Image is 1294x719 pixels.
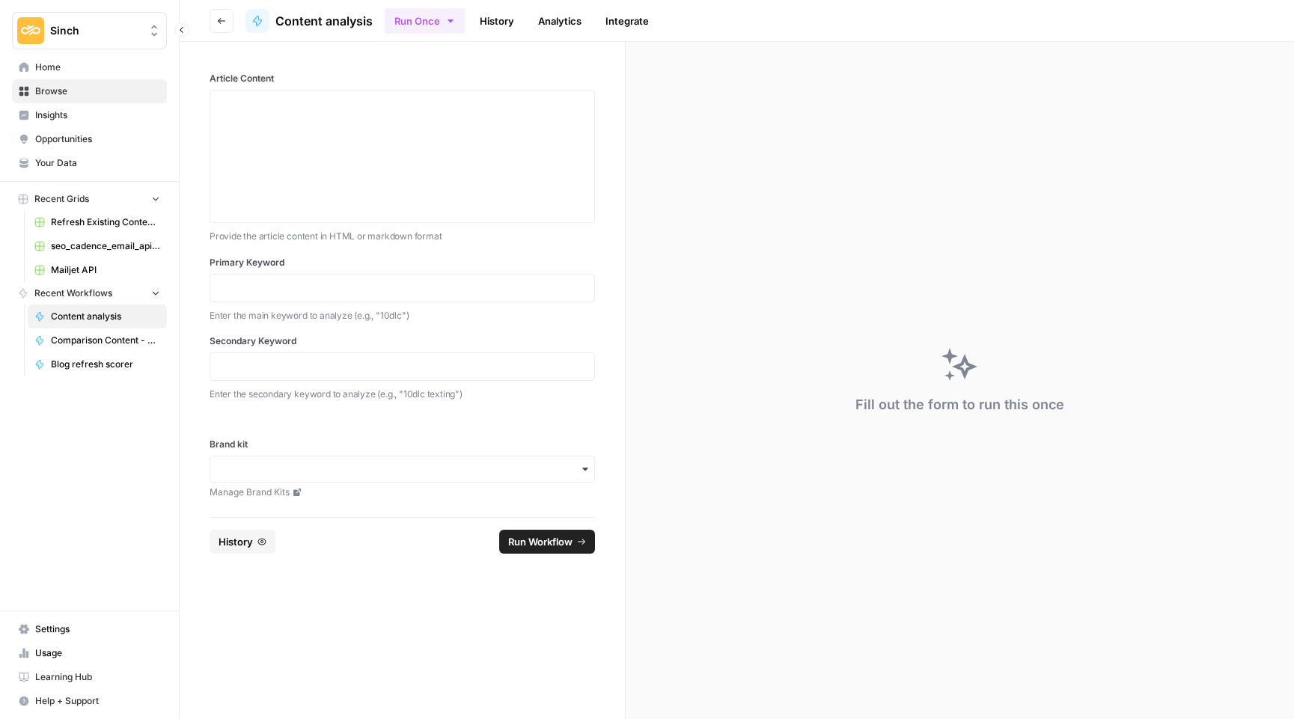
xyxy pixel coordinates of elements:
[219,534,253,549] span: History
[210,229,595,244] p: Provide the article content in HTML or markdown format
[12,188,167,210] button: Recent Grids
[471,9,523,33] a: History
[51,334,160,347] span: Comparison Content - Mailgun
[275,12,373,30] span: Content analysis
[12,665,167,689] a: Learning Hub
[210,308,595,323] p: Enter the main keyword to analyze (e.g., "10dlc")
[210,334,595,348] label: Secondary Keyword
[28,305,167,328] a: Content analysis
[210,256,595,269] label: Primary Keyword
[51,358,160,371] span: Blog refresh scorer
[34,287,112,300] span: Recent Workflows
[35,61,160,74] span: Home
[12,103,167,127] a: Insights
[34,192,89,206] span: Recent Grids
[51,310,160,323] span: Content analysis
[28,234,167,258] a: seo_cadence_email_api(Persona & Audience).csv
[28,328,167,352] a: Comparison Content - Mailgun
[12,282,167,305] button: Recent Workflows
[12,617,167,641] a: Settings
[51,215,160,229] span: Refresh Existing Content (1)
[210,387,595,402] p: Enter the secondary keyword to analyze (e.g., "10dlc texting")
[50,23,141,38] span: Sinch
[35,85,160,98] span: Browse
[385,8,465,34] button: Run Once
[35,156,160,170] span: Your Data
[855,394,1064,415] div: Fill out the form to run this once
[210,72,595,85] label: Article Content
[12,55,167,79] a: Home
[12,127,167,151] a: Opportunities
[28,210,167,234] a: Refresh Existing Content (1)
[12,689,167,713] button: Help + Support
[51,239,160,253] span: seo_cadence_email_api(Persona & Audience).csv
[17,17,44,44] img: Sinch Logo
[210,530,275,554] button: History
[499,530,595,554] button: Run Workflow
[245,9,373,33] a: Content analysis
[529,9,590,33] a: Analytics
[12,12,167,49] button: Workspace: Sinch
[51,263,160,277] span: Mailjet API
[28,352,167,376] a: Blog refresh scorer
[12,79,167,103] a: Browse
[35,694,160,708] span: Help + Support
[12,151,167,175] a: Your Data
[508,534,573,549] span: Run Workflow
[28,258,167,282] a: Mailjet API
[210,438,595,451] label: Brand kit
[596,9,658,33] a: Integrate
[210,486,595,499] a: Manage Brand Kits
[35,132,160,146] span: Opportunities
[12,641,167,665] a: Usage
[35,622,160,636] span: Settings
[35,108,160,122] span: Insights
[35,646,160,660] span: Usage
[35,670,160,684] span: Learning Hub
